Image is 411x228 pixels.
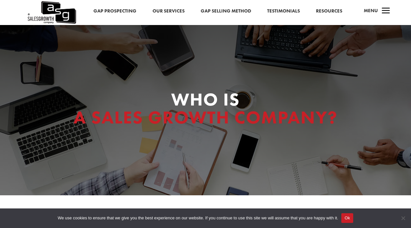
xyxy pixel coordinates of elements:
[58,215,338,221] span: We use cookies to ensure that we give you the best experience on our website. If you continue to ...
[267,7,300,15] a: Testimonials
[341,213,353,223] button: Ok
[93,7,136,15] a: Gap Prospecting
[41,90,370,130] h1: Who Is
[380,5,392,18] span: a
[201,7,251,15] a: Gap Selling Method
[316,7,342,15] a: Resources
[74,106,337,129] span: A Sales Growth Company?
[153,7,185,15] a: Our Services
[364,7,378,14] span: Menu
[400,215,406,221] span: No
